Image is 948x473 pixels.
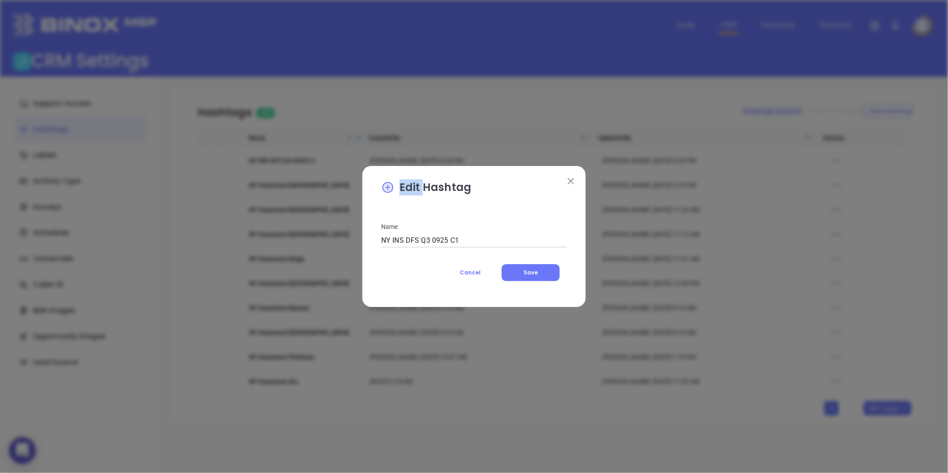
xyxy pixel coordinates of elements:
span: Save [524,269,538,276]
label: Name [381,222,398,232]
p: Edit Hashtag [381,179,567,200]
span: Cancel [460,269,481,276]
button: Save [502,264,560,281]
button: Cancel [443,264,497,281]
img: close modal [568,178,574,184]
